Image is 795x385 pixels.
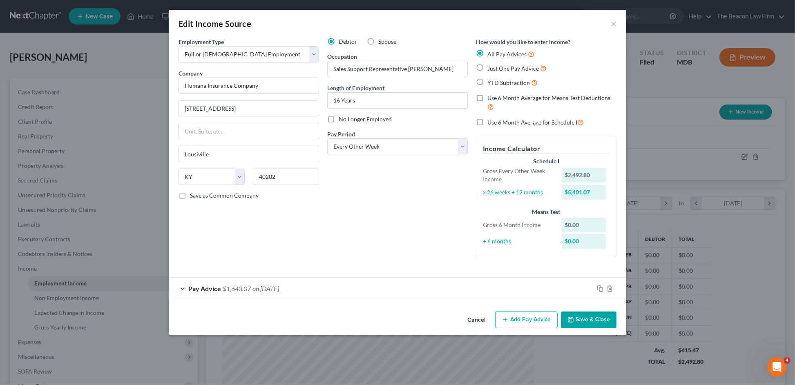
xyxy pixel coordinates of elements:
[327,131,355,138] span: Pay Period
[483,157,610,165] div: Schedule I
[339,116,392,122] span: No Longer Employed
[784,357,791,364] span: 4
[179,101,319,116] input: Enter address...
[487,94,610,101] span: Use 6 Month Average for Means Test Deductions
[327,52,357,61] label: Occupation
[487,119,577,126] span: Use 6 Month Average for Schedule I
[253,169,319,185] input: Enter zip...
[495,312,558,329] button: Add Pay Advice
[327,84,384,92] label: Length of Employment
[223,285,251,292] span: $1,643.07
[179,123,319,139] input: Unit, Suite, etc...
[179,78,319,94] input: Search company by name...
[611,19,616,29] button: ×
[767,357,787,377] iframe: Intercom live chat
[378,38,396,45] span: Spouse
[479,237,558,245] div: ÷ 6 months
[252,285,279,292] span: on [DATE]
[483,144,610,154] h5: Income Calculator
[562,185,607,200] div: $5,401.07
[461,312,492,329] button: Cancel
[479,188,558,196] div: x 26 weeks ÷ 12 months
[190,192,259,199] span: Save as Common Company
[179,38,224,45] span: Employment Type
[483,208,610,216] div: Means Test
[487,51,527,58] span: All Pay Advices
[479,167,558,183] div: Gross Every Other Week Income
[328,93,467,108] input: ex: 2 years
[487,65,539,72] span: Just One Pay Advice
[562,168,607,182] div: $2,492.80
[562,218,607,232] div: $0.00
[476,38,570,46] label: How would you like to enter income?
[179,70,203,77] span: Company
[179,18,251,29] div: Edit Income Source
[179,146,319,162] input: Enter city...
[487,79,530,86] span: YTD Subtraction
[479,221,558,229] div: Gross 6 Month Income
[339,38,357,45] span: Debtor
[188,285,221,292] span: Pay Advice
[328,61,467,77] input: --
[561,312,616,329] button: Save & Close
[562,234,607,249] div: $0.00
